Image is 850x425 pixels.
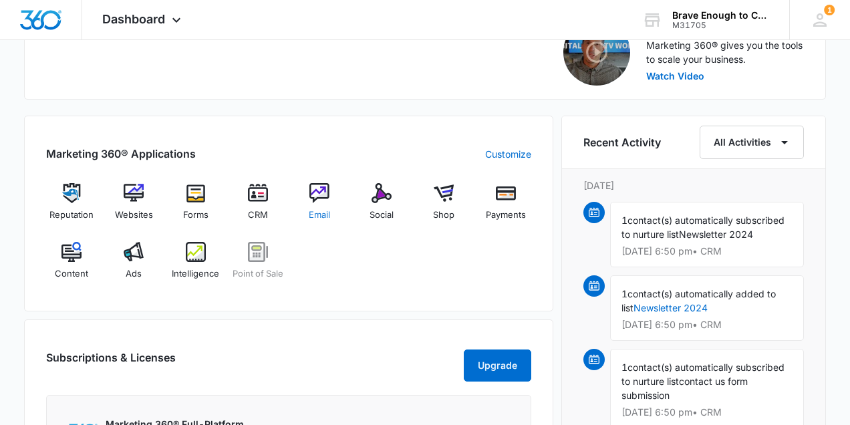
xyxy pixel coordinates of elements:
[356,183,408,231] a: Social
[126,267,142,281] span: Ads
[672,21,770,30] div: account id
[183,208,208,222] span: Forms
[583,134,661,150] h6: Recent Activity
[646,72,704,81] button: Watch Video
[621,288,627,299] span: 1
[46,183,98,231] a: Reputation
[115,208,153,222] span: Websites
[480,183,531,231] a: Payments
[233,267,283,281] span: Point of Sale
[370,208,394,222] span: Social
[46,349,176,376] h2: Subscriptions & Licenses
[621,288,776,313] span: contact(s) automatically added to list
[486,208,526,222] span: Payments
[563,19,630,86] img: Intro Video
[108,242,160,290] a: Ads
[672,10,770,21] div: account name
[46,146,196,162] h2: Marketing 360® Applications
[102,12,165,26] span: Dashboard
[55,267,88,281] span: Content
[621,376,748,401] span: contact us form submission
[646,38,804,66] p: Marketing 360® gives you the tools to scale your business.
[621,408,793,417] p: [DATE] 6:50 pm • CRM
[433,208,454,222] span: Shop
[418,183,470,231] a: Shop
[464,349,531,382] button: Upgrade
[172,267,219,281] span: Intelligence
[679,229,753,240] span: Newsletter 2024
[621,320,793,329] p: [DATE] 6:50 pm • CRM
[294,183,345,231] a: Email
[46,242,98,290] a: Content
[485,147,531,161] a: Customize
[621,247,793,256] p: [DATE] 6:50 pm • CRM
[309,208,330,222] span: Email
[232,183,283,231] a: CRM
[824,5,835,15] span: 1
[248,208,268,222] span: CRM
[633,302,708,313] a: Newsletter 2024
[583,178,804,192] p: [DATE]
[621,362,785,387] span: contact(s) automatically subscribed to nurture list
[621,362,627,373] span: 1
[232,242,283,290] a: Point of Sale
[621,215,785,240] span: contact(s) automatically subscribed to nurture list
[170,183,222,231] a: Forms
[108,183,160,231] a: Websites
[700,126,804,159] button: All Activities
[621,215,627,226] span: 1
[824,5,835,15] div: notifications count
[49,208,94,222] span: Reputation
[170,242,222,290] a: Intelligence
